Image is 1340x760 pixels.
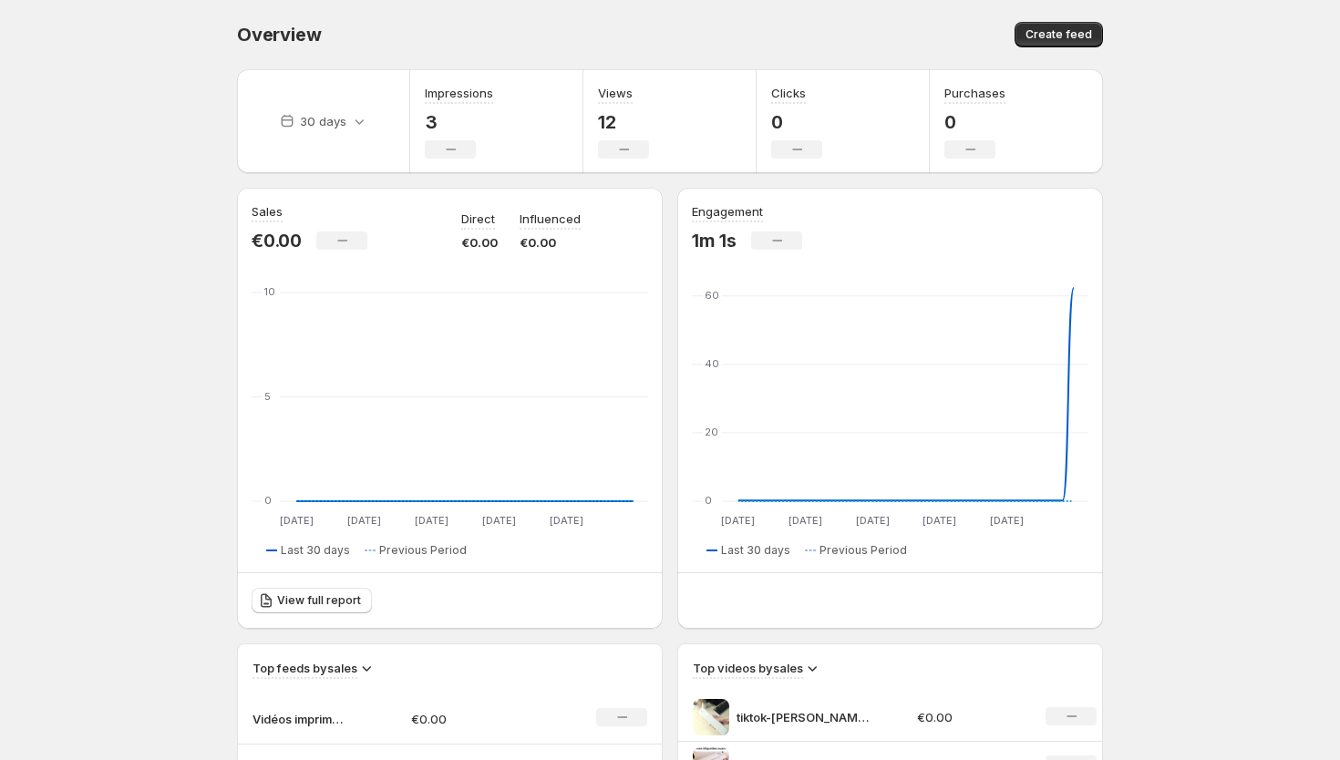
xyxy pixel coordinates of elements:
[415,514,448,527] text: [DATE]
[300,112,346,130] p: 30 days
[1015,22,1103,47] button: Create feed
[705,357,719,370] text: 40
[944,111,1005,133] p: 0
[598,84,633,102] h3: Views
[252,230,302,252] p: €0.00
[944,84,1005,102] h3: Purchases
[252,202,283,221] h3: Sales
[347,514,381,527] text: [DATE]
[917,708,1025,726] p: €0.00
[789,514,822,527] text: [DATE]
[819,543,907,558] span: Previous Period
[705,494,712,507] text: 0
[856,514,890,527] text: [DATE]
[923,514,956,527] text: [DATE]
[737,708,873,726] p: tiktok-[PERSON_NAME]-imprimante-2
[693,659,803,677] h3: Top videos by sales
[721,514,755,527] text: [DATE]
[721,543,790,558] span: Last 30 days
[520,210,581,228] p: Influenced
[598,111,649,133] p: 12
[771,111,822,133] p: 0
[425,111,493,133] p: 3
[693,699,729,735] img: tiktok-blanche-imprimante-2
[253,659,357,677] h3: Top feeds by sales
[692,230,737,252] p: 1m 1s
[277,593,361,608] span: View full report
[550,514,583,527] text: [DATE]
[280,514,314,527] text: [DATE]
[705,289,719,302] text: 60
[705,426,718,438] text: 20
[411,710,541,728] p: €0.00
[1026,27,1092,42] span: Create feed
[237,24,321,46] span: Overview
[771,84,806,102] h3: Clicks
[461,233,498,252] p: €0.00
[264,390,271,403] text: 5
[520,233,581,252] p: €0.00
[264,285,275,298] text: 10
[253,710,344,728] p: Vidéos imprimantes
[692,202,763,221] h3: Engagement
[461,210,495,228] p: Direct
[425,84,493,102] h3: Impressions
[281,543,350,558] span: Last 30 days
[252,588,372,613] a: View full report
[264,494,272,507] text: 0
[379,543,467,558] span: Previous Period
[482,514,516,527] text: [DATE]
[990,514,1024,527] text: [DATE]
